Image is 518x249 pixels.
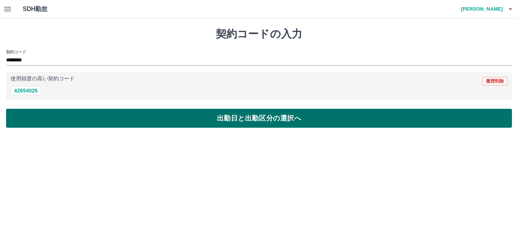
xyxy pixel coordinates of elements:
button: 42654026 [11,86,41,95]
p: 使用頻度の高い契約コード [11,76,75,81]
h2: 契約コード [6,49,26,55]
button: 出勤日と出勤区分の選択へ [6,109,512,128]
button: 履歴削除 [482,77,507,85]
h1: 契約コードの入力 [6,28,512,41]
